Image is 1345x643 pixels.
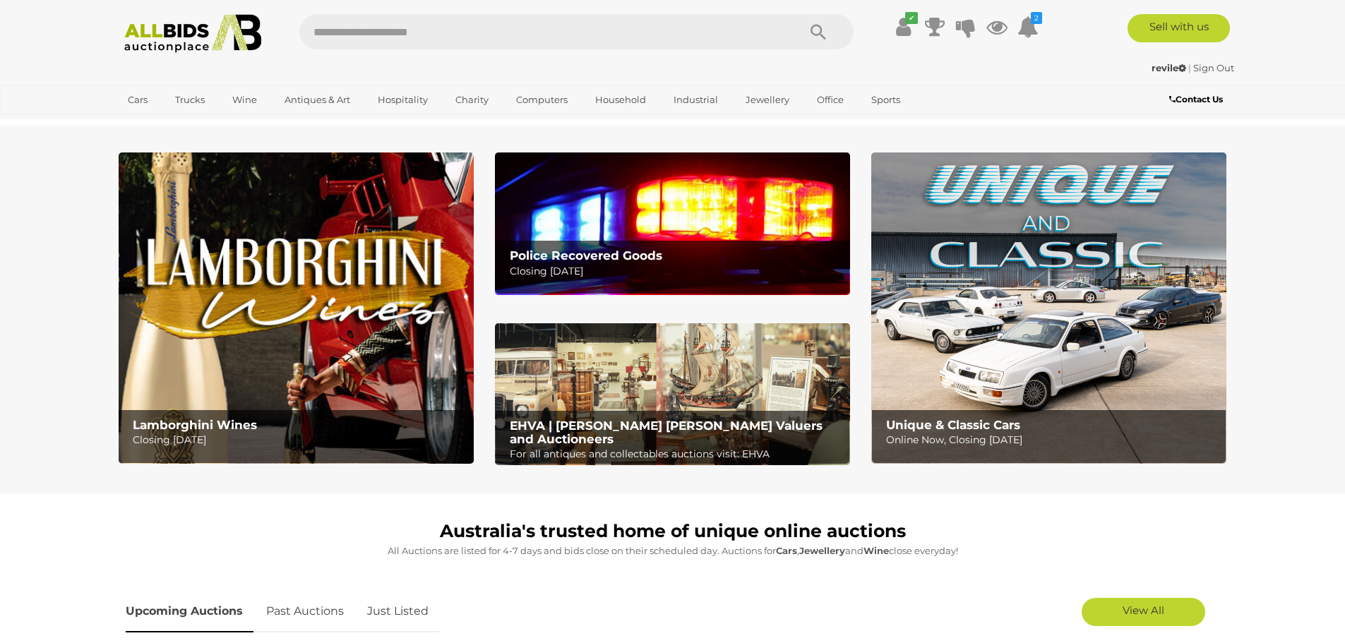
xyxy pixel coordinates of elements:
[1031,12,1042,24] i: 2
[799,545,845,556] strong: Jewellery
[1123,603,1164,617] span: View All
[357,591,439,632] a: Just Listed
[1188,62,1191,73] span: |
[510,263,842,280] p: Closing [DATE]
[256,591,354,632] a: Past Auctions
[776,545,797,556] strong: Cars
[808,88,853,112] a: Office
[886,431,1219,449] p: Online Now, Closing [DATE]
[126,522,1220,541] h1: Australia's trusted home of unique online auctions
[119,152,474,464] img: Lamborghini Wines
[1169,94,1223,104] b: Contact Us
[862,88,909,112] a: Sports
[223,88,266,112] a: Wine
[510,248,662,263] b: Police Recovered Goods
[133,431,465,449] p: Closing [DATE]
[1128,14,1230,42] a: Sell with us
[119,152,474,464] a: Lamborghini Wines Lamborghini Wines Closing [DATE]
[275,88,359,112] a: Antiques & Art
[905,12,918,24] i: ✔
[510,419,823,446] b: EHVA | [PERSON_NAME] [PERSON_NAME] Valuers and Auctioneers
[871,152,1226,464] a: Unique & Classic Cars Unique & Classic Cars Online Now, Closing [DATE]
[1152,62,1186,73] strong: revile
[586,88,655,112] a: Household
[119,88,157,112] a: Cars
[369,88,437,112] a: Hospitality
[783,14,854,49] button: Search
[510,445,842,463] p: For all antiques and collectables auctions visit: EHVA
[871,152,1226,464] img: Unique & Classic Cars
[119,112,237,135] a: [GEOGRAPHIC_DATA]
[1152,62,1188,73] a: revile
[495,323,850,466] img: EHVA | Evans Hastings Valuers and Auctioneers
[166,88,214,112] a: Trucks
[893,14,914,40] a: ✔
[495,323,850,466] a: EHVA | Evans Hastings Valuers and Auctioneers EHVA | [PERSON_NAME] [PERSON_NAME] Valuers and Auct...
[133,418,257,432] b: Lamborghini Wines
[736,88,799,112] a: Jewellery
[1193,62,1234,73] a: Sign Out
[1082,598,1205,626] a: View All
[664,88,727,112] a: Industrial
[116,14,270,53] img: Allbids.com.au
[507,88,577,112] a: Computers
[495,152,850,294] img: Police Recovered Goods
[446,88,498,112] a: Charity
[126,543,1220,559] p: All Auctions are listed for 4-7 days and bids close on their scheduled day. Auctions for , and cl...
[863,545,889,556] strong: Wine
[1017,14,1039,40] a: 2
[886,418,1020,432] b: Unique & Classic Cars
[495,152,850,294] a: Police Recovered Goods Police Recovered Goods Closing [DATE]
[1169,92,1226,107] a: Contact Us
[126,591,253,632] a: Upcoming Auctions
